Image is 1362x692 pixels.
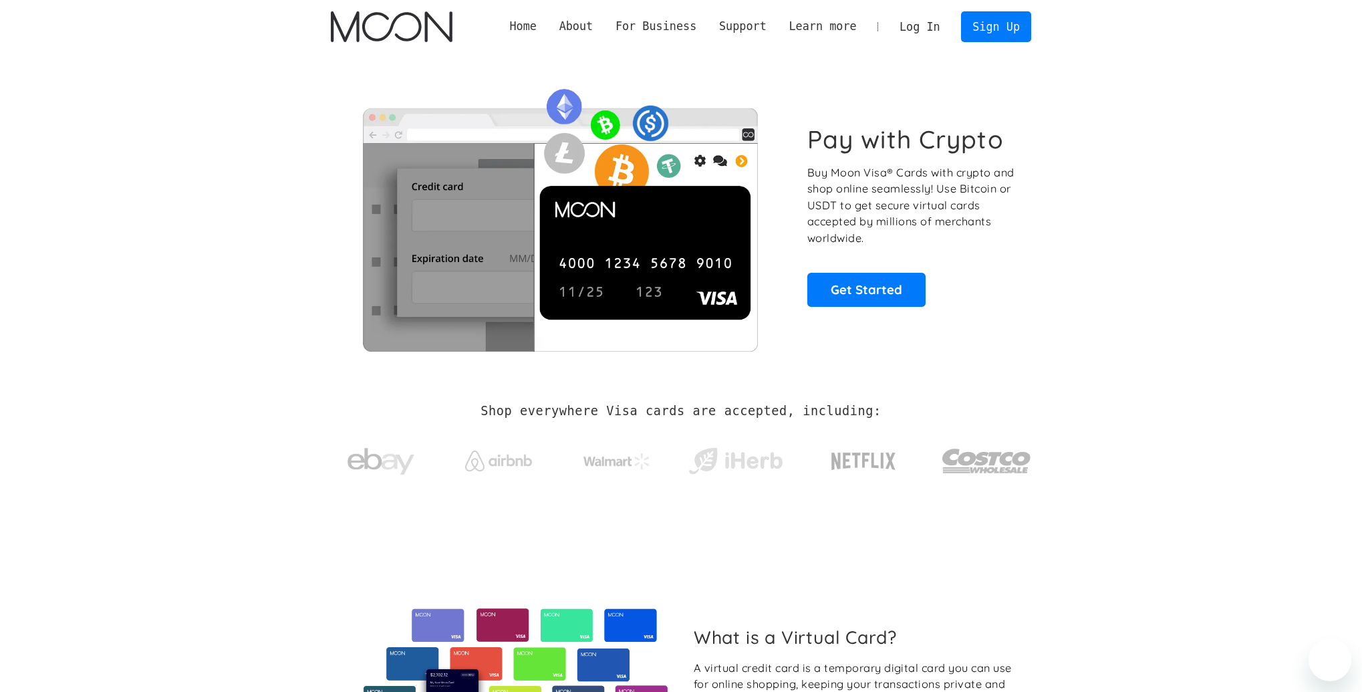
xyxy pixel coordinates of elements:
[694,626,1020,648] h2: What is a Virtual Card?
[331,11,452,42] a: home
[331,11,452,42] img: Moon Logo
[1309,639,1351,681] iframe: Button to launch messaging window
[331,80,789,351] img: Moon Cards let you spend your crypto anywhere Visa is accepted.
[559,18,593,35] div: About
[708,18,777,35] div: Support
[499,18,548,35] a: Home
[830,445,897,478] img: Netflix
[686,431,785,485] a: iHerb
[961,11,1031,41] a: Sign Up
[616,18,696,35] div: For Business
[331,427,430,489] a: ebay
[789,18,856,35] div: Learn more
[719,18,767,35] div: Support
[567,440,667,476] a: Walmart
[778,18,868,35] div: Learn more
[942,436,1031,486] img: Costco
[807,164,1016,247] p: Buy Moon Visa® Cards with crypto and shop online seamlessly! Use Bitcoin or USDT to get secure vi...
[804,431,924,485] a: Netflix
[807,124,1004,154] h1: Pay with Crypto
[807,273,926,306] a: Get Started
[548,18,604,35] div: About
[465,451,532,471] img: Airbnb
[348,441,414,483] img: ebay
[888,12,951,41] a: Log In
[942,423,1031,493] a: Costco
[481,404,881,419] h2: Shop everywhere Visa cards are accepted, including:
[449,437,549,478] a: Airbnb
[604,18,708,35] div: For Business
[686,444,785,479] img: iHerb
[583,453,650,469] img: Walmart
